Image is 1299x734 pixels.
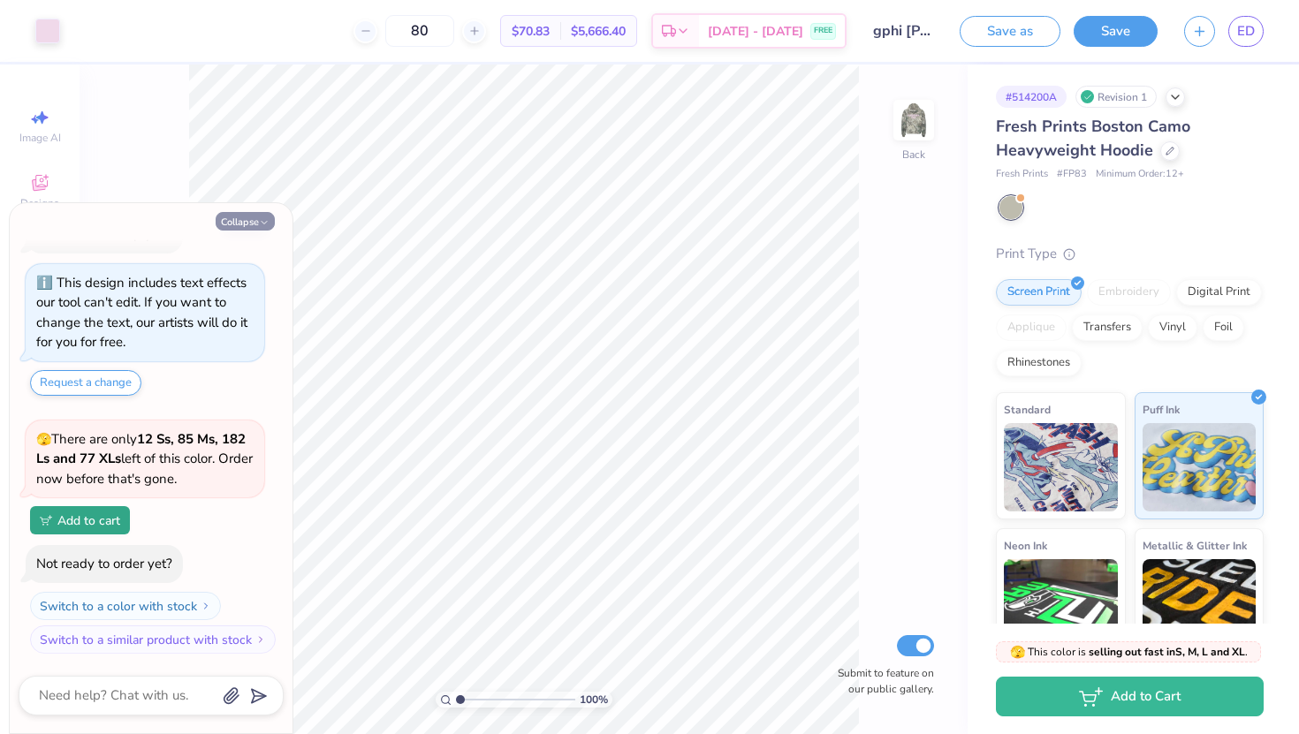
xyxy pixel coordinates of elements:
div: Embroidery [1087,279,1171,306]
img: Back [896,102,931,138]
span: # FP83 [1057,167,1087,182]
div: Print Type [996,244,1264,264]
span: Designs [20,196,59,210]
div: This design includes text effects our tool can't edit. If you want to change the text, our artist... [36,274,247,352]
input: Untitled Design [860,13,946,49]
label: Submit to feature on our public gallery. [828,665,934,697]
span: 🫣 [1010,644,1025,661]
span: [DATE] - [DATE] [708,22,803,41]
span: Fresh Prints [996,167,1048,182]
input: – – [385,15,454,47]
span: Image AI [19,131,61,145]
button: Save as [960,16,1060,47]
img: Switch to a color with stock [201,601,211,611]
strong: selling out fast in S, M, L and XL [1089,645,1245,659]
img: Standard [1004,423,1118,511]
div: Back [902,147,925,163]
div: Transfers [1072,314,1143,341]
strong: 12 Ss, 85 Ms, 182 Ls and 77 XLs [36,430,246,468]
a: ED [1228,16,1264,47]
span: Fresh Prints Boston Camo Heavyweight Hoodie [996,116,1190,161]
span: Neon Ink [1004,536,1047,555]
div: Revision 1 [1075,86,1157,108]
span: There are only left of this color. Order now before that's gone. [36,430,253,488]
span: 100 % [580,692,608,708]
div: Foil [1203,314,1244,341]
button: Add to cart [30,506,130,534]
img: Add to cart [40,515,52,526]
button: Add to Cart [996,677,1264,716]
span: Standard [1004,400,1051,419]
span: $70.83 [512,22,550,41]
span: This color is . [1010,644,1248,660]
span: 🫣 [36,431,51,448]
button: Request a change [30,370,141,396]
span: Metallic & Glitter Ink [1143,536,1247,555]
button: Switch to a color with stock [30,592,221,620]
img: Neon Ink [1004,559,1118,647]
button: Switch to a similar product with stock [30,625,276,654]
span: ED [1237,21,1255,42]
div: Vinyl [1148,314,1197,341]
div: Applique [996,314,1067,341]
img: Switch to a similar product with stock [255,634,266,645]
div: Screen Print [996,279,1082,306]
button: Collapse [216,212,275,231]
span: FREE [814,25,832,37]
span: Minimum Order: 12 + [1096,167,1184,182]
div: # 514200A [996,86,1067,108]
div: Rhinestones [996,350,1082,376]
div: Digital Print [1176,279,1262,306]
span: $5,666.40 [571,22,626,41]
button: Save [1074,16,1158,47]
img: Metallic & Glitter Ink [1143,559,1257,647]
div: Not ready to order yet? [36,555,172,572]
span: Puff Ink [1143,400,1180,419]
img: Puff Ink [1143,423,1257,511]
